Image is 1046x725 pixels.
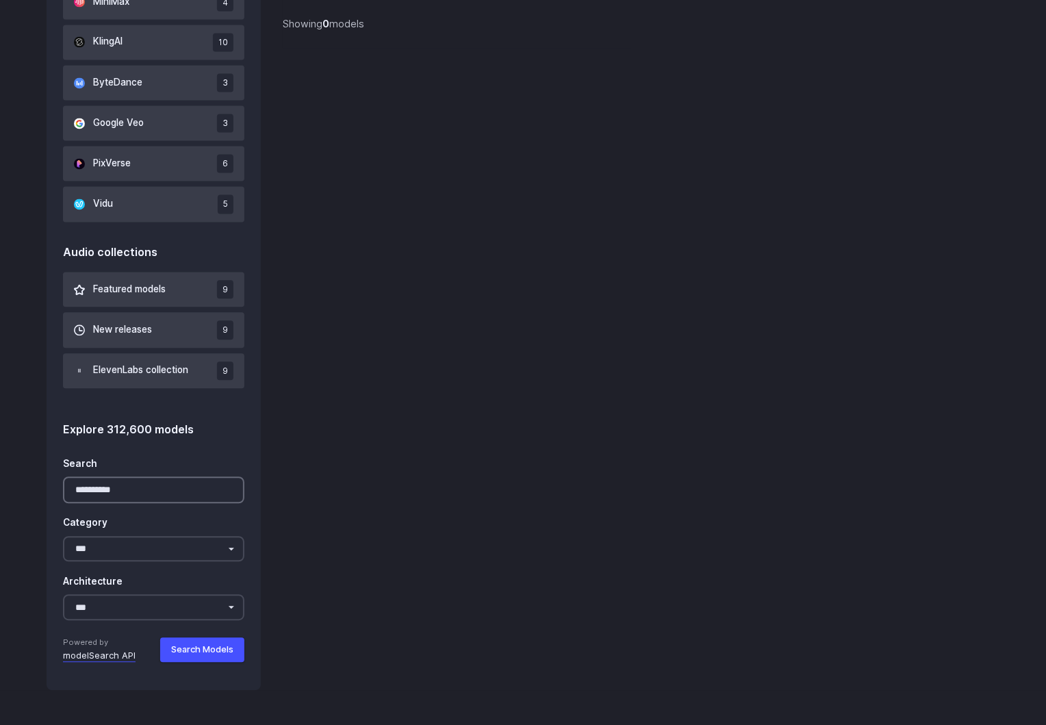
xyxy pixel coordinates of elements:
[63,575,123,590] label: Architecture
[63,147,244,181] button: PixVerse 6
[93,35,123,50] span: KlingAI
[217,114,233,133] span: 3
[63,244,244,262] div: Audio collections
[63,650,136,663] a: modelSearch API
[63,422,244,440] div: Explore 312,600 models
[63,516,107,531] label: Category
[63,354,244,389] button: ElevenLabs collection 9
[322,18,329,30] strong: 0
[93,116,144,131] span: Google Veo
[63,477,244,504] input: Search
[160,638,244,663] button: Search Models
[93,364,188,379] span: ElevenLabs collection
[93,283,166,298] span: Featured models
[217,281,233,299] span: 9
[218,195,233,214] span: 5
[93,157,131,172] span: PixVerse
[63,272,244,307] button: Featured models 9
[63,637,136,650] span: Powered by
[93,323,152,338] span: New releases
[213,34,233,52] span: 10
[217,362,233,381] span: 9
[93,197,113,212] span: Vidu
[63,537,244,563] select: Category
[63,313,244,348] button: New releases 9
[63,457,97,472] label: Search
[283,16,364,32] div: Showing models
[217,321,233,340] span: 9
[63,595,244,621] select: Architecture
[63,66,244,101] button: ByteDance 3
[217,155,233,173] span: 6
[93,76,142,91] span: ByteDance
[63,187,244,222] button: Vidu 5
[217,74,233,92] span: 3
[63,25,244,60] button: KlingAI 10
[63,106,244,141] button: Google Veo 3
